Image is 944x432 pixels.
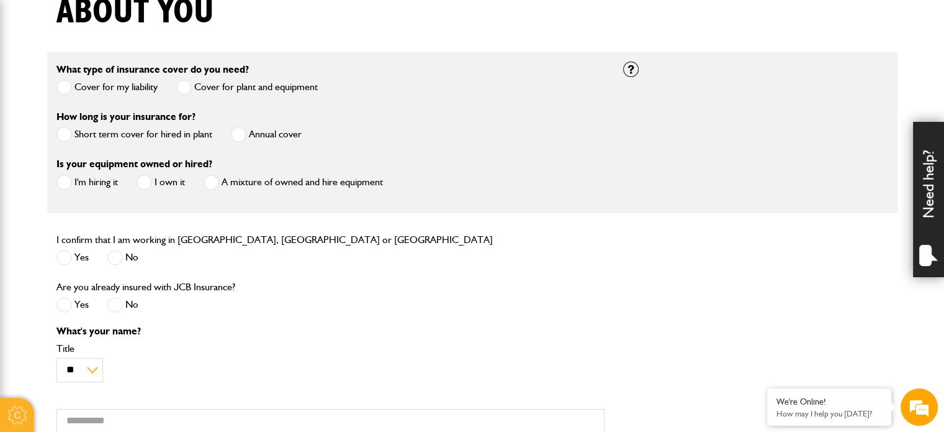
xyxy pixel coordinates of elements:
[107,297,138,313] label: No
[56,297,89,313] label: Yes
[56,127,212,142] label: Short term cover for hired in plant
[56,326,605,336] p: What's your name?
[56,250,89,265] label: Yes
[776,397,882,407] div: We're Online!
[56,235,493,245] label: I confirm that I am working in [GEOGRAPHIC_DATA], [GEOGRAPHIC_DATA] or [GEOGRAPHIC_DATA]
[56,159,212,169] label: Is your equipment owned or hired?
[56,65,249,75] label: What type of insurance cover do you need?
[137,175,185,190] label: I own it
[56,344,605,354] label: Title
[56,175,118,190] label: I'm hiring it
[204,175,383,190] label: A mixture of owned and hire equipment
[56,112,196,122] label: How long is your insurance for?
[56,282,235,292] label: Are you already insured with JCB Insurance?
[231,127,302,142] label: Annual cover
[56,80,158,95] label: Cover for my liability
[913,122,944,277] div: Need help?
[776,409,882,418] p: How may I help you today?
[176,80,318,95] label: Cover for plant and equipment
[107,250,138,265] label: No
